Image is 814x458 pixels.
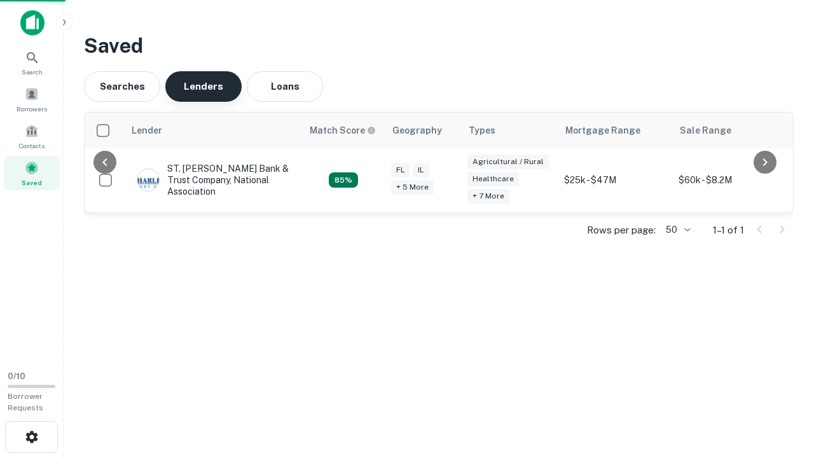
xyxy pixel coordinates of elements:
[310,123,373,137] h6: Match Score
[132,123,162,138] div: Lender
[661,221,693,239] div: 50
[467,155,549,169] div: Agricultural / Rural
[84,71,160,102] button: Searches
[20,10,45,36] img: capitalize-icon.png
[672,113,787,148] th: Sale Range
[672,148,787,212] td: $60k - $8.2M
[8,392,43,412] span: Borrower Requests
[137,169,159,191] img: picture
[391,163,410,177] div: FL
[165,71,242,102] button: Lenders
[124,113,302,148] th: Lender
[392,123,442,138] div: Geography
[4,119,60,153] a: Contacts
[4,156,60,190] a: Saved
[19,141,45,151] span: Contacts
[713,223,744,238] p: 1–1 of 1
[84,31,794,61] h3: Saved
[247,71,323,102] button: Loans
[8,371,25,381] span: 0 / 10
[565,123,640,138] div: Mortgage Range
[461,113,558,148] th: Types
[385,113,461,148] th: Geography
[558,113,672,148] th: Mortgage Range
[17,104,47,114] span: Borrowers
[310,123,376,137] div: Capitalize uses an advanced AI algorithm to match your search with the best lender. The match sco...
[467,189,509,204] div: + 7 more
[302,113,385,148] th: Capitalize uses an advanced AI algorithm to match your search with the best lender. The match sco...
[22,67,43,77] span: Search
[469,123,495,138] div: Types
[137,163,289,198] div: ST. [PERSON_NAME] Bank & Trust Company, National Association
[329,172,358,188] div: Capitalize uses an advanced AI algorithm to match your search with the best lender. The match sco...
[467,172,519,186] div: Healthcare
[587,223,656,238] p: Rows per page:
[750,356,814,417] iframe: Chat Widget
[558,148,672,212] td: $25k - $47M
[413,163,429,177] div: IL
[4,45,60,80] a: Search
[4,82,60,116] a: Borrowers
[22,177,42,188] span: Saved
[391,180,434,195] div: + 5 more
[680,123,731,138] div: Sale Range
